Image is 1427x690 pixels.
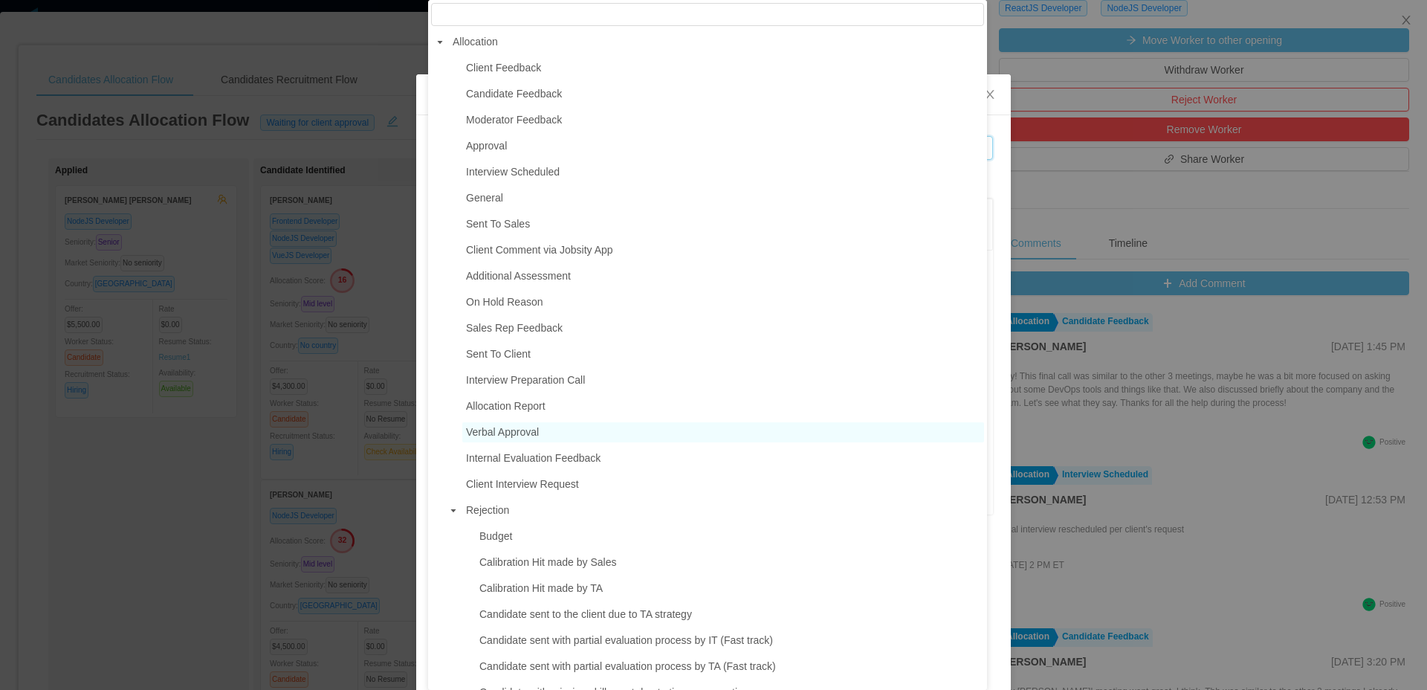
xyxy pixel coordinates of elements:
span: Allocation [453,36,498,48]
span: Approval [462,136,984,156]
span: Additional Assessment [462,266,984,286]
span: Allocation [449,32,984,52]
span: Candidate sent with partial evaluation process by IT (Fast track) [479,634,773,646]
span: Candidate sent to the client due to TA strategy [479,608,692,620]
span: Budget [476,526,984,546]
span: Sales Rep Feedback [466,322,563,334]
span: Approval [466,140,507,152]
span: On Hold Reason [466,296,543,308]
span: Sales Rep Feedback [462,318,984,338]
span: Allocation Report [466,400,546,412]
span: Budget [479,530,512,542]
span: Candidate sent with partial evaluation process by IT (Fast track) [476,631,984,651]
span: Candidate sent to the client due to TA strategy [476,604,984,625]
span: Calibration Hit made by Sales [479,556,616,568]
span: Additional Assessment [466,270,571,282]
span: Allocation Report [462,396,984,416]
span: Interview Preparation Call [462,370,984,390]
i: icon: caret-down [450,507,457,515]
span: Candidate sent with partial evaluation process by TA (Fast track) [479,660,776,672]
span: Sent To Client [462,344,984,364]
span: Moderator Feedback [462,110,984,130]
span: On Hold Reason [462,292,984,312]
span: Client Interview Request [466,478,579,490]
span: Internal Evaluation Feedback [466,452,601,464]
span: Calibration Hit made by TA [476,578,984,599]
span: Interview Preparation Call [466,374,585,386]
span: Rejection [462,500,984,520]
span: Client Feedback [462,58,984,78]
i: icon: close [984,88,996,100]
span: Interview Scheduled [462,162,984,182]
span: Verbal Approval [466,426,539,438]
button: Close [969,74,1011,116]
span: Sent To Sales [466,218,530,230]
span: Client Comment via Jobsity App [462,240,984,260]
span: Client Feedback [466,62,541,74]
span: Verbal Approval [462,422,984,442]
span: Sent To Sales [462,214,984,234]
span: Candidate Feedback [462,84,984,104]
span: Rejection [466,504,509,516]
span: Calibration Hit made by Sales [476,552,984,573]
input: filter select [431,3,984,26]
span: Interview Scheduled [466,166,560,178]
span: Moderator Feedback [466,114,562,126]
span: Internal Evaluation Feedback [462,448,984,468]
span: Client Comment via Jobsity App [466,244,613,256]
span: Client Interview Request [462,474,984,494]
span: Sent To Client [466,348,531,360]
span: General [462,188,984,208]
span: Calibration Hit made by TA [479,582,603,594]
i: icon: caret-down [436,39,444,46]
span: Candidate Feedback [466,88,562,100]
span: General [466,192,503,204]
span: Candidate sent with partial evaluation process by TA (Fast track) [476,657,984,677]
